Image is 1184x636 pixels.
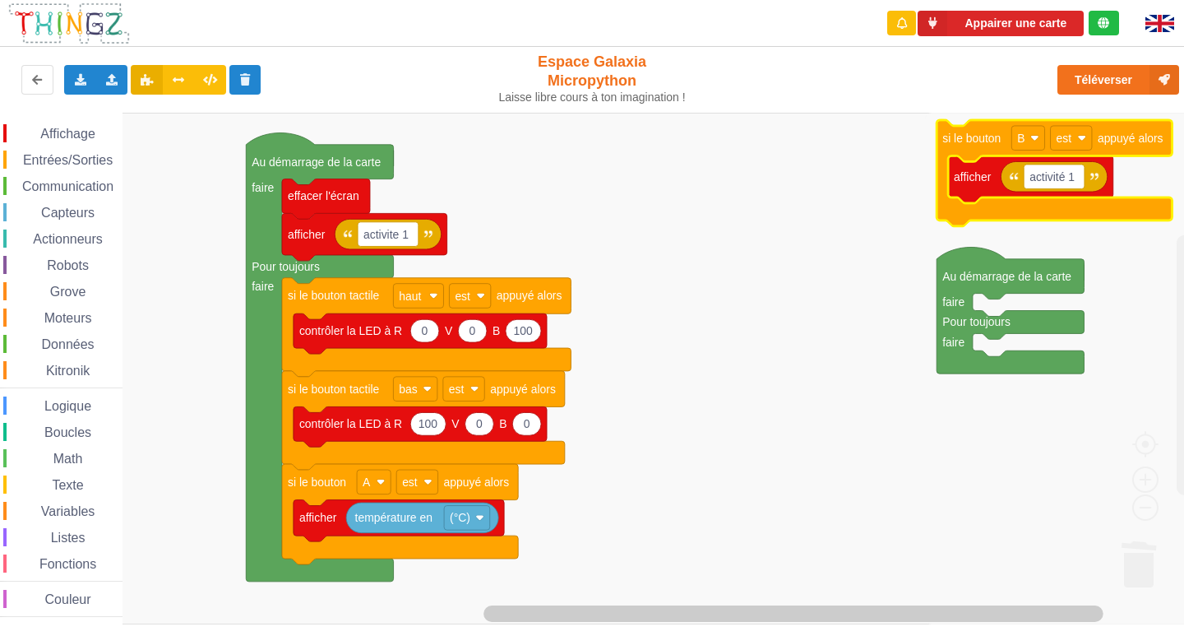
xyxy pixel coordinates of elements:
span: Kitronik [44,364,92,378]
text: faire [252,181,274,194]
div: Espace Galaxia Micropython [492,53,693,104]
text: bas [399,383,417,396]
text: 100 [513,324,532,337]
span: Grove [48,285,89,299]
span: Math [51,452,86,466]
span: Actionneurs [30,232,105,246]
text: effacer l'écran [288,190,359,203]
span: Entrées/Sorties [21,153,115,167]
span: Couleur [43,592,94,606]
text: B [499,417,506,430]
text: température en [355,511,432,524]
button: Appairer une carte [918,11,1084,36]
text: si le bouton tactile [288,383,380,396]
text: V [451,417,460,430]
text: Pour toujours [252,260,320,273]
text: faire [942,295,964,309]
text: 0 [524,417,530,430]
text: appuyé alors [1098,132,1163,145]
text: est [449,383,465,396]
text: B [493,324,500,337]
span: Boucles [42,425,94,439]
span: Capteurs [39,206,97,220]
text: Pour toujours [942,315,1011,328]
span: Listes [49,531,88,545]
span: Texte [49,478,86,492]
text: haut [399,290,421,303]
text: V [445,324,453,337]
button: Téléverser [1057,65,1179,95]
text: si le bouton tactile [288,290,380,303]
span: Affichage [38,127,97,141]
text: activite 1 [363,228,409,241]
text: appuyé alors [497,290,562,303]
img: thingz_logo.png [7,2,131,45]
text: 0 [422,324,428,337]
span: Moteurs [42,311,95,325]
text: si le bouton [288,476,346,489]
text: afficher [954,170,992,183]
text: 100 [419,417,437,430]
text: B [1017,132,1024,145]
text: est [1056,132,1071,145]
text: appuyé alors [444,476,510,489]
div: Tu es connecté au serveur de création de Thingz [1089,11,1119,35]
text: faire [252,280,274,293]
text: activité 1 [1029,170,1075,183]
img: gb.png [1145,15,1174,32]
text: A [363,476,371,489]
text: appuyé alors [490,383,556,396]
text: est [402,476,418,489]
text: contrôler la LED à R [299,324,402,337]
text: 0 [469,324,476,337]
span: Variables [39,504,98,518]
div: Laisse libre cours à ton imagination ! [492,91,693,104]
text: Au démarrage de la carte [942,270,1071,283]
text: Au démarrage de la carte [252,156,381,169]
span: Fonctions [37,557,99,571]
text: afficher [299,511,337,524]
text: contrôler la LED à R [299,417,402,430]
text: (°C) [450,511,470,524]
span: Robots [44,258,91,272]
span: Communication [20,179,116,193]
text: 0 [476,417,483,430]
text: est [455,290,470,303]
span: Données [39,337,97,351]
text: si le bouton [942,132,1001,145]
text: faire [942,336,964,349]
text: afficher [288,228,326,241]
span: Logique [42,399,94,413]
